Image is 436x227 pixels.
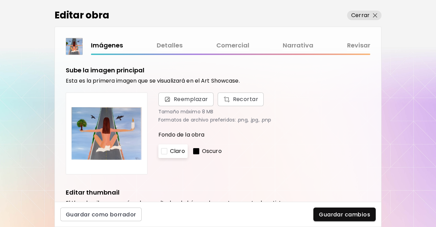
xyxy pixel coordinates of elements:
p: Claro [170,147,185,155]
button: Reemplazar [218,93,264,106]
a: Detalles [157,41,183,51]
span: Reemplazar [174,95,208,103]
a: Revisar [347,41,370,51]
span: Reemplazar [158,93,214,106]
span: Guardar como borrador [66,211,136,218]
h5: Sube la imagen principal [66,66,144,75]
span: Guardar cambios [319,211,370,218]
span: Recortar [223,95,259,103]
p: Oscuro [202,147,222,155]
a: Comercial [216,41,249,51]
h6: El thumbnail aparecerá en los resultados de búsqueda y en tu carpeta de artista. [66,200,370,207]
p: Fondo de la obra [158,131,370,139]
button: Guardar cambios [313,208,376,221]
h6: Esta es la primera imagen que se visualizará en el Art Showcase. [66,77,370,84]
p: Formatos de archivo preferidos: .png, .jpg, .pnp [158,117,370,123]
button: Guardar como borrador [60,208,142,221]
h5: Editar thumbnail [66,188,120,197]
a: Narrativa [283,41,313,51]
p: Tamaño máximo 8 MB [158,109,370,114]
